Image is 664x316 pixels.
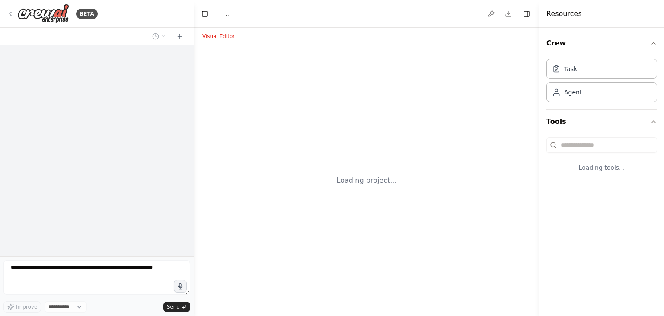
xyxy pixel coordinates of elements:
[564,64,577,73] div: Task
[546,31,657,55] button: Crew
[199,8,211,20] button: Hide left sidebar
[520,8,533,20] button: Hide right sidebar
[225,10,231,18] span: ...
[546,9,582,19] h4: Resources
[16,303,37,310] span: Improve
[337,175,397,186] div: Loading project...
[546,110,657,134] button: Tools
[546,156,657,179] div: Loading tools...
[546,134,657,186] div: Tools
[174,280,187,293] button: Click to speak your automation idea
[197,31,240,42] button: Visual Editor
[167,303,180,310] span: Send
[3,301,41,313] button: Improve
[564,88,582,97] div: Agent
[149,31,169,42] button: Switch to previous chat
[76,9,98,19] div: BETA
[17,4,69,23] img: Logo
[225,10,231,18] nav: breadcrumb
[546,55,657,109] div: Crew
[163,302,190,312] button: Send
[173,31,187,42] button: Start a new chat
